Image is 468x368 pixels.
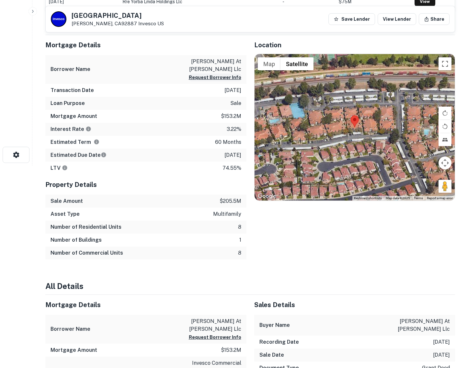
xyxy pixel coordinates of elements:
p: $205.5m [220,197,241,205]
button: Map camera controls [439,156,451,169]
a: Terms [414,196,423,200]
h6: Sale Date [259,351,284,359]
a: Invesco US [138,21,164,26]
h5: Property Details [45,180,246,190]
h5: Mortgage Details [45,40,246,50]
svg: Estimate is based on a standard schedule for this type of loan. [101,152,107,158]
p: [DATE] [224,151,241,159]
p: sale [230,99,241,107]
button: Show satellite imagery [280,57,314,70]
h6: Buyer Name [259,321,290,329]
p: 74.55% [223,164,241,172]
h5: Sales Details [254,300,455,310]
a: Open this area in Google Maps (opens a new window) [256,192,278,201]
p: [PERSON_NAME] at [PERSON_NAME] llc [392,317,450,333]
h6: Interest Rate [51,125,91,133]
button: Rotate map counterclockwise [439,120,451,133]
p: [PERSON_NAME] at [PERSON_NAME] llc [183,317,241,333]
p: [DATE] [224,86,241,94]
h5: Location [254,40,455,50]
h6: Borrower Name [51,65,90,73]
h6: Number of Buildings [51,236,102,244]
h5: [GEOGRAPHIC_DATA] [72,12,164,19]
h6: Asset Type [51,210,80,218]
button: Request Borrower Info [189,333,241,341]
h6: Transaction Date [51,86,94,94]
button: Request Borrower Info [189,74,241,81]
img: Google [256,192,278,201]
h6: Loan Purpose [51,99,85,107]
button: Show street map [258,57,280,70]
p: [PERSON_NAME], CA92887 [72,21,164,27]
svg: Term is based on a standard schedule for this type of loan. [94,139,99,145]
button: Rotate map clockwise [439,107,451,120]
button: Drag Pegman onto the map to open Street View [439,180,451,193]
span: Map data ©2025 [386,196,410,200]
h6: Mortgage Amount [51,112,97,120]
button: Toggle fullscreen view [439,57,451,70]
svg: The interest rates displayed on the website are for informational purposes only and may be report... [86,126,91,132]
svg: LTVs displayed on the website are for informational purposes only and may be reported incorrectly... [62,165,68,171]
h4: All Details [45,280,455,292]
h6: Estimated Term [51,138,99,146]
p: 8 [238,249,241,257]
p: $153.2m [221,346,241,354]
iframe: Chat Widget [436,316,468,347]
h6: Borrower Name [51,325,90,333]
p: multifamily [213,210,241,218]
p: 1 [239,236,241,244]
h5: Mortgage Details [45,300,246,310]
p: 60 months [215,138,241,146]
p: [DATE] [433,338,450,346]
h6: Number of Residential Units [51,223,121,231]
button: Tilt map [439,133,451,146]
button: Keyboard shortcuts [354,196,382,201]
h6: Estimated Due Date [51,151,107,159]
p: $153.2m [221,112,241,120]
h6: Number of Commercial Units [51,249,123,257]
a: Report a map error [427,196,453,200]
p: [DATE] [433,351,450,359]
a: View Lender [378,13,416,25]
button: Share [419,13,450,25]
button: Save Lender [328,13,375,25]
h6: Recording Date [259,338,299,346]
p: 8 [238,223,241,231]
h6: Mortgage Amount [51,346,97,354]
p: [PERSON_NAME] at [PERSON_NAME] llc [183,58,241,73]
p: 3.22% [227,125,241,133]
h6: Sale Amount [51,197,83,205]
h6: LTV [51,164,68,172]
